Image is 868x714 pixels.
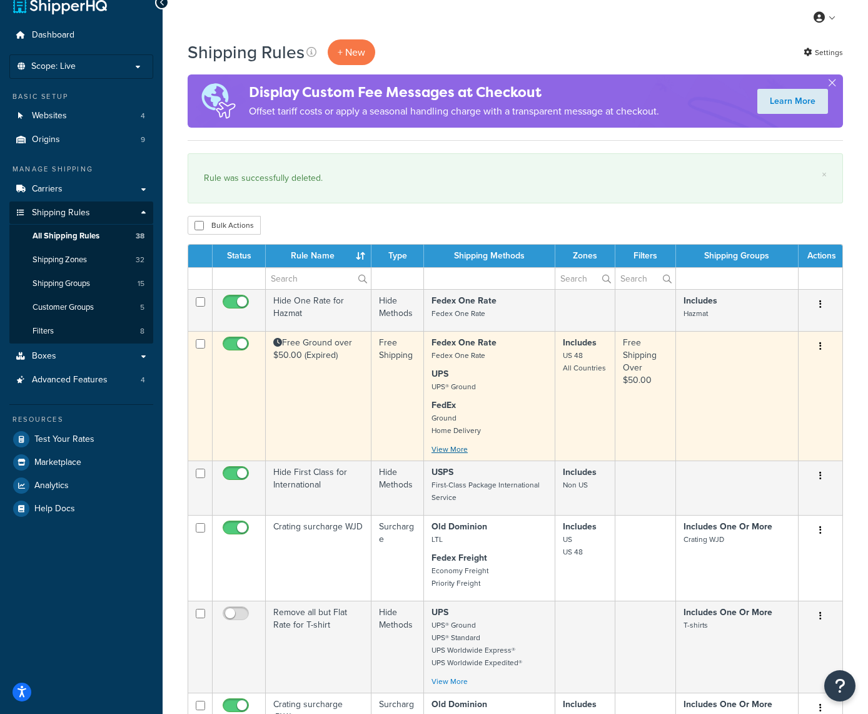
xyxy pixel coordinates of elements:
[684,294,717,307] strong: Includes
[9,225,153,248] li: All Shipping Rules
[33,278,90,289] span: Shipping Groups
[563,466,597,479] strong: Includes
[204,170,827,187] div: Rule was successfully deleted.
[9,164,153,175] div: Manage Shipping
[31,61,76,72] span: Scope: Live
[684,698,772,711] strong: Includes One Or More
[9,320,153,343] li: Filters
[9,201,153,344] li: Shipping Rules
[9,497,153,520] a: Help Docs
[563,350,606,374] small: US 48 All Countries
[33,326,54,337] span: Filters
[371,245,424,267] th: Type
[9,178,153,201] a: Carriers
[9,474,153,497] a: Analytics
[9,24,153,47] a: Dashboard
[34,504,75,514] span: Help Docs
[34,434,94,445] span: Test Your Rates
[615,331,675,461] td: Free Shipping Over $50.00
[32,135,60,145] span: Origins
[141,111,145,121] span: 4
[213,245,266,267] th: Status
[34,457,81,468] span: Marketplace
[9,296,153,319] a: Customer Groups 5
[328,39,375,65] p: + New
[371,461,424,515] td: Hide Methods
[824,670,855,701] button: Open Resource Center
[9,248,153,272] a: Shipping Zones 32
[266,515,371,601] td: Crating surcharge WJD
[615,268,675,289] input: Search
[9,225,153,248] a: All Shipping Rules 38
[555,268,615,289] input: Search
[684,620,708,631] small: T-shirts
[431,698,487,711] strong: Old Dominion
[141,135,145,145] span: 9
[9,128,153,151] a: Origins 9
[32,184,63,195] span: Carriers
[371,331,424,461] td: Free Shipping
[32,111,67,121] span: Websites
[32,351,56,362] span: Boxes
[555,245,615,267] th: Zones
[684,308,708,319] small: Hazmat
[136,255,144,265] span: 32
[266,289,371,331] td: Hide One Rate for Hazmat
[431,534,443,545] small: LTL
[431,399,456,412] strong: FedEx
[9,320,153,343] a: Filters 8
[684,520,772,533] strong: Includes One Or More
[9,345,153,368] a: Boxes
[266,268,371,289] input: Search
[431,412,481,436] small: Ground Home Delivery
[9,128,153,151] li: Origins
[431,520,487,533] strong: Old Dominion
[431,294,497,307] strong: Fedex One Rate
[9,451,153,474] a: Marketplace
[9,369,153,392] a: Advanced Features 4
[431,565,488,589] small: Economy Freight Priority Freight
[431,466,453,479] strong: USPS
[371,289,424,331] td: Hide Methods
[799,245,842,267] th: Actions
[431,676,468,687] a: View More
[563,534,583,558] small: US US 48
[32,30,74,41] span: Dashboard
[431,381,476,392] small: UPS® Ground
[33,302,94,313] span: Customer Groups
[804,44,843,61] a: Settings
[34,481,69,491] span: Analytics
[9,201,153,225] a: Shipping Rules
[563,698,597,711] strong: Includes
[431,444,468,455] a: View More
[9,296,153,319] li: Customer Groups
[615,245,675,267] th: Filters
[822,170,827,180] a: ×
[431,367,448,380] strong: UPS
[9,428,153,451] a: Test Your Rates
[9,272,153,295] a: Shipping Groups 15
[266,331,371,461] td: Free Ground over $50.00 (Expired)
[136,231,144,242] span: 38
[188,216,261,235] button: Bulk Actions
[138,278,144,289] span: 15
[431,551,487,564] strong: Fedex Freight
[141,375,145,385] span: 4
[33,231,99,242] span: All Shipping Rules
[249,82,659,103] h4: Display Custom Fee Messages at Checkout
[9,105,153,128] li: Websites
[563,479,588,491] small: Non US
[9,272,153,295] li: Shipping Groups
[9,414,153,425] div: Resources
[266,601,371,693] td: Remove all but Flat Rate for T-shirt
[431,336,497,349] strong: Fedex One Rate
[563,336,597,349] strong: Includes
[431,350,485,361] small: Fedex One Rate
[33,255,87,265] span: Shipping Zones
[431,308,485,319] small: Fedex One Rate
[424,245,555,267] th: Shipping Methods
[9,105,153,128] a: Websites 4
